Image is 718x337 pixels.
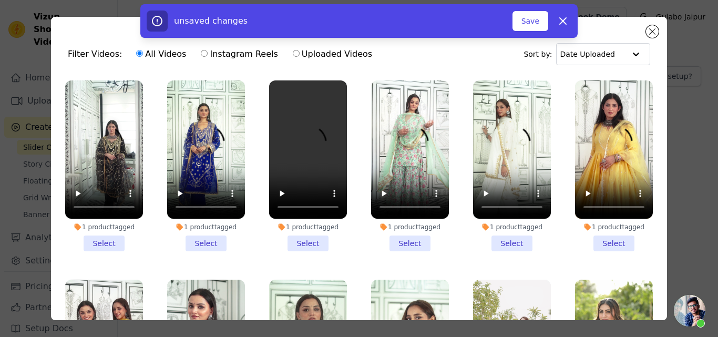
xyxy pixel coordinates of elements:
div: Filter Videos: [68,42,378,66]
div: 1 product tagged [167,223,245,231]
div: 1 product tagged [65,223,143,231]
div: 1 product tagged [269,223,347,231]
div: Sort by: [524,43,650,65]
div: 1 product tagged [473,223,551,231]
button: Save [512,11,548,31]
label: Instagram Reels [200,47,278,61]
div: 1 product tagged [371,223,449,231]
div: 1 product tagged [575,223,653,231]
label: All Videos [136,47,187,61]
span: unsaved changes [174,16,248,26]
a: Open chat [674,295,705,326]
label: Uploaded Videos [292,47,373,61]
